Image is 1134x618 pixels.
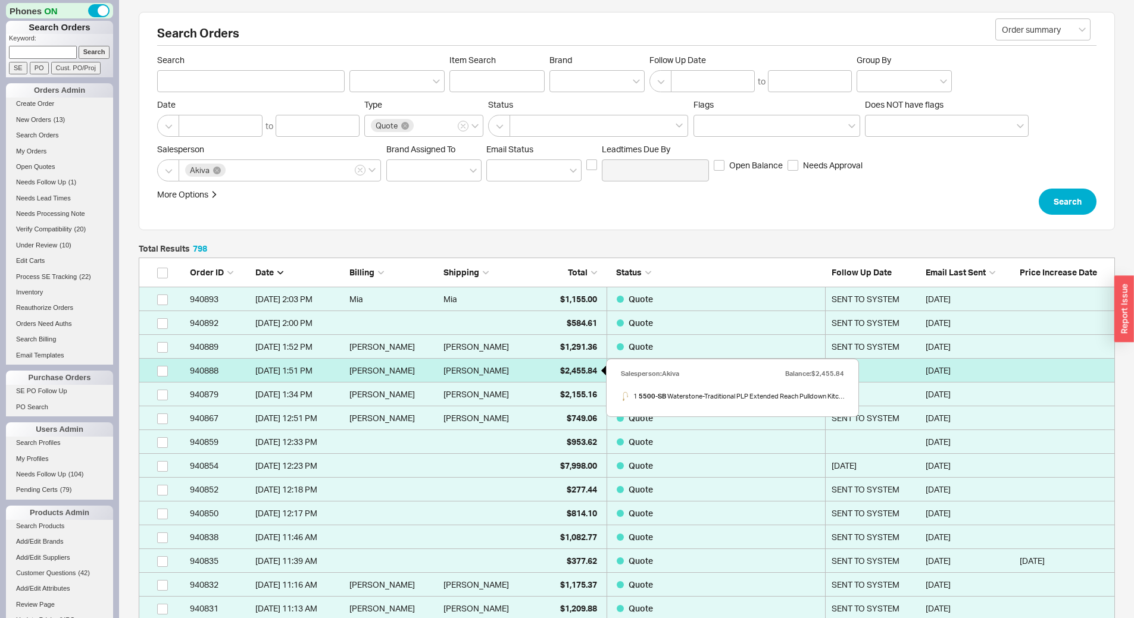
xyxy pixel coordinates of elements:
[79,273,91,280] span: ( 22 )
[629,579,653,589] span: Quote
[443,266,532,278] div: Shipping
[139,359,1115,382] a: 940888[DATE] 1:51 PM[PERSON_NAME][PERSON_NAME]$2,455.84Quote [DATE][DATE]
[9,62,27,74] input: SE
[639,392,666,400] b: 5500-SB
[926,267,986,277] span: Email Last Sent
[832,406,920,430] div: SENT TO SYSTEM
[139,478,1115,501] a: 940852[DATE] 12:18 PM$277.44Quote SENT TO SYSTEM[DATE]
[832,573,920,597] div: SENT TO SYSTEM
[926,266,1014,278] div: Email Last Sent
[926,335,1014,359] div: 9/18/25
[190,382,249,406] div: 940879
[190,311,249,335] div: 940892
[6,535,113,548] a: Add/Edit Brands
[255,573,343,597] div: 9/18/25 11:16 AM
[255,335,343,359] div: 9/18/25 1:52 PM
[157,99,360,110] span: Date
[6,582,113,595] a: Add/Edit Attributes
[6,520,113,532] a: Search Products
[926,359,1014,382] div: 9/18/25
[6,129,113,142] a: Search Orders
[832,335,920,359] div: SENT TO SYSTEM
[803,159,863,171] span: Needs Approval
[193,243,207,253] span: 798
[6,98,113,110] a: Create Order
[560,603,597,613] span: $1,209.88
[6,598,113,611] a: Review Page
[926,287,1014,311] div: 9/18/25
[629,460,653,470] span: Quote
[16,178,66,186] span: Needs Follow Up
[995,18,1091,40] input: Select...
[265,120,273,132] div: to
[568,267,588,277] span: Total
[560,532,597,542] span: $1,082.77
[470,168,477,173] svg: open menu
[139,454,1115,478] a: 940854[DATE] 12:23 PM$7,998.00Quote [DATE][DATE]
[190,406,249,430] div: 940867
[6,318,113,330] a: Orders Need Auths
[926,454,1014,478] div: 9/18/25
[157,27,1096,46] h2: Search Orders
[16,486,58,493] span: Pending Certs
[629,603,653,613] span: Quote
[449,55,545,65] span: Item Search
[68,178,76,186] span: ( 1 )
[9,34,113,46] p: Keyword:
[255,266,343,278] div: Date
[926,478,1014,501] div: 9/18/25
[6,422,113,437] div: Users Admin
[621,392,630,401] img: 5500-SB_lcqkgk
[386,144,455,154] span: Brand Assigned To
[16,569,76,576] span: Customer Questions
[6,385,113,397] a: SE PO Follow Up
[139,549,1115,573] a: 940835[DATE] 11:39 AM$377.62Quote SENT TO SYSTEM[DATE][DATE]
[549,55,572,65] span: Brand
[556,74,564,88] input: Brand
[629,532,653,542] span: Quote
[30,62,49,74] input: PO
[6,302,113,314] a: Reauthorize Orders
[74,225,86,233] span: ( 20 )
[567,484,597,494] span: $277.44
[1039,189,1096,215] button: Search
[139,382,1115,406] a: 940879[DATE] 1:34 PM[PERSON_NAME][PERSON_NAME]$2,155.16Quote [DATE][DATE]
[16,273,77,280] span: Process SE Tracking
[1020,549,1108,573] div: 9/29/25
[649,55,852,65] span: Follow Up Date
[157,189,208,200] div: More Options
[6,114,113,126] a: New Orders(13)
[6,349,113,362] a: Email Templates
[871,119,880,133] input: Does NOT have flags
[139,244,207,253] h5: Total Results
[54,116,65,123] span: ( 13 )
[926,430,1014,454] div: 9/18/25
[364,99,382,109] span: Type
[926,382,1014,406] div: 9/18/25
[255,267,274,277] span: Date
[700,119,708,133] input: Flags
[560,341,597,352] span: $1,291.36
[139,311,1115,335] a: 940892[DATE] 2:00 PM$584.61Quote SENT TO SYSTEM[DATE]
[629,318,653,328] span: Quote
[629,341,653,352] span: Quote
[6,333,113,346] a: Search Billing
[190,454,249,478] div: 940854
[6,551,113,564] a: Add/Edit Suppliers
[16,225,72,233] span: Verify Compatibility
[376,121,398,130] span: Quote
[349,359,438,382] div: [PERSON_NAME]
[416,119,424,133] input: Type
[6,83,113,98] div: Orders Admin
[255,382,343,406] div: 9/18/25 1:34 PM
[567,413,597,423] span: $749.06
[255,406,343,430] div: 9/18/25 12:51 PM
[190,549,249,573] div: 940835
[6,3,113,18] div: Phones
[6,192,113,205] a: Needs Lead Times
[139,573,1115,597] a: 940832[DATE] 11:16 AM[PERSON_NAME][PERSON_NAME]$1,175.37Quote SENT TO SYSTEM[DATE]
[255,501,343,525] div: 9/18/25 12:17 PM
[832,454,920,478] div: 09/22/2025
[6,271,113,283] a: Process SE Tracking(22)
[433,79,440,84] svg: open menu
